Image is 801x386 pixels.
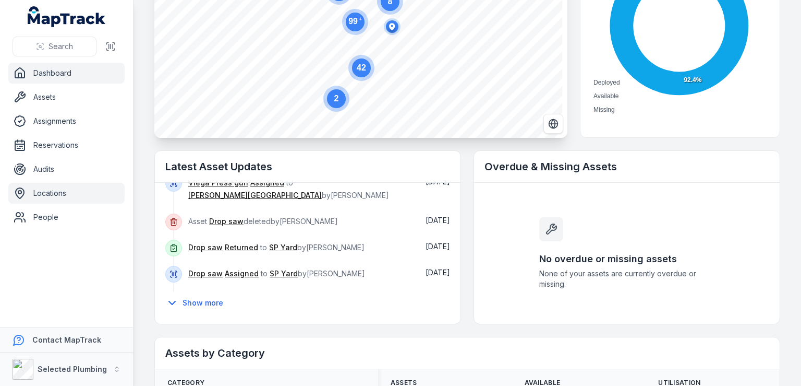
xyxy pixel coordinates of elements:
a: [PERSON_NAME][GEOGRAPHIC_DATA] [188,190,322,201]
span: Missing [593,106,615,113]
a: Locations [8,183,125,204]
a: Returned [225,242,258,253]
span: None of your assets are currently overdue or missing. [539,268,714,289]
a: People [8,207,125,228]
a: Reservations [8,135,125,156]
button: Switch to Satellite View [543,114,563,134]
a: Drop saw [209,216,244,227]
span: to by [PERSON_NAME] [188,178,389,200]
a: Assigned [225,268,259,279]
time: 9/8/2025, 1:00:42 PM [426,216,450,225]
a: Assets [8,87,125,108]
a: SP Yard [269,242,297,253]
span: Search [48,41,73,52]
span: [DATE] [426,268,450,277]
a: MapTrack [28,6,106,27]
a: Drop saw [188,242,223,253]
a: Viega Press gun [188,178,248,188]
a: Assignments [8,111,125,132]
span: [DATE] [426,216,450,225]
h3: No overdue or missing assets [539,252,714,266]
a: Dashboard [8,63,125,84]
strong: Selected Plumbing [38,365,107,373]
h2: Latest Asset Updates [165,159,450,174]
text: 42 [357,63,366,72]
tspan: + [359,16,362,22]
a: SP Yard [270,268,298,279]
text: 99 [348,16,362,26]
span: to by [PERSON_NAME] [188,269,365,278]
a: Assigned [250,178,284,188]
button: Search [13,37,96,56]
a: Drop saw [188,268,223,279]
span: to by [PERSON_NAME] [188,243,365,252]
h2: Assets by Category [165,346,769,360]
span: Asset deleted by [PERSON_NAME] [188,217,338,226]
span: Available [593,92,618,100]
a: Audits [8,159,125,180]
button: Show more [165,292,230,314]
strong: Contact MapTrack [32,335,101,344]
time: 9/8/2025, 1:00:32 PM [426,242,450,251]
text: 2 [334,94,339,103]
time: 9/8/2025, 12:58:39 PM [426,268,450,277]
h2: Overdue & Missing Assets [484,159,769,174]
span: [DATE] [426,242,450,251]
span: Deployed [593,79,620,86]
